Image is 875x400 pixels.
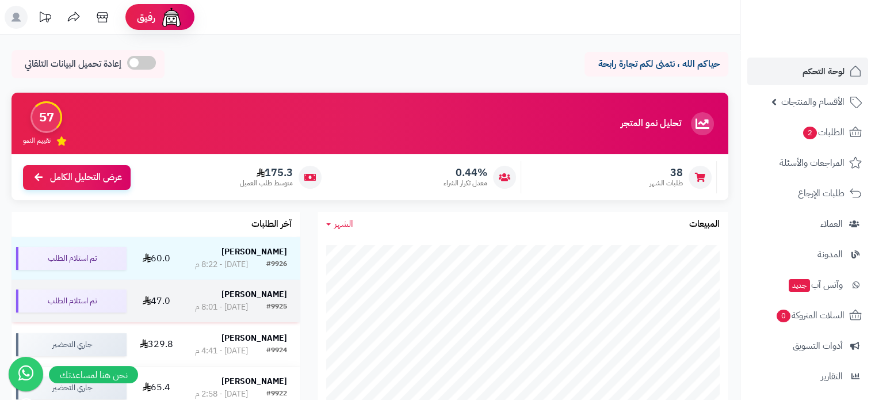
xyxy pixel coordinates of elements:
[30,6,59,32] a: تحديثات المنصة
[797,32,864,56] img: logo-2.png
[747,332,868,360] a: أدوات التسويق
[817,246,843,262] span: المدونة
[131,237,182,280] td: 60.0
[820,216,843,232] span: العملاء
[821,368,843,384] span: التقارير
[160,6,183,29] img: ai-face.png
[621,119,681,129] h3: تحليل نمو المتجر
[444,178,487,188] span: معدل تكرار الشراء
[50,171,122,184] span: عرض التحليل الكامل
[802,124,845,140] span: الطلبات
[593,58,720,71] p: حياكم الله ، نتمنى لكم تجارة رابحة
[780,155,845,171] span: المراجعات والأسئلة
[195,302,248,313] div: [DATE] - 8:01 م
[16,247,127,270] div: تم استلام الطلب
[240,178,293,188] span: متوسط طلب العميل
[131,280,182,322] td: 47.0
[747,58,868,85] a: لوحة التحكم
[266,259,287,271] div: #9926
[334,217,353,231] span: الشهر
[747,119,868,146] a: الطلبات2
[803,63,845,79] span: لوحة التحكم
[326,218,353,231] a: الشهر
[649,178,683,188] span: طلبات الشهر
[689,219,720,230] h3: المبيعات
[266,302,287,313] div: #9925
[793,338,843,354] span: أدوات التسويق
[221,288,287,300] strong: [PERSON_NAME]
[747,363,868,390] a: التقارير
[747,302,868,329] a: السلات المتروكة0
[195,345,248,357] div: [DATE] - 4:41 م
[747,271,868,299] a: وآتس آبجديد
[649,166,683,179] span: 38
[195,259,248,271] div: [DATE] - 8:22 م
[789,279,810,292] span: جديد
[747,241,868,268] a: المدونة
[747,180,868,207] a: طلبات الإرجاع
[23,136,51,146] span: تقييم النمو
[221,246,287,258] strong: [PERSON_NAME]
[131,323,182,366] td: 329.8
[251,219,292,230] h3: آخر الطلبات
[266,388,287,400] div: #9922
[747,149,868,177] a: المراجعات والأسئلة
[775,307,845,323] span: السلات المتروكة
[23,165,131,190] a: عرض التحليل الكامل
[266,345,287,357] div: #9924
[137,10,155,24] span: رفيق
[444,166,487,179] span: 0.44%
[803,127,817,139] span: 2
[781,94,845,110] span: الأقسام والمنتجات
[195,388,248,400] div: [DATE] - 2:58 م
[240,166,293,179] span: 175.3
[16,376,127,399] div: جاري التحضير
[16,289,127,313] div: تم استلام الطلب
[747,210,868,238] a: العملاء
[16,333,127,356] div: جاري التحضير
[221,375,287,387] strong: [PERSON_NAME]
[798,185,845,201] span: طلبات الإرجاع
[221,332,287,344] strong: [PERSON_NAME]
[777,310,790,322] span: 0
[788,277,843,293] span: وآتس آب
[25,58,121,71] span: إعادة تحميل البيانات التلقائي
